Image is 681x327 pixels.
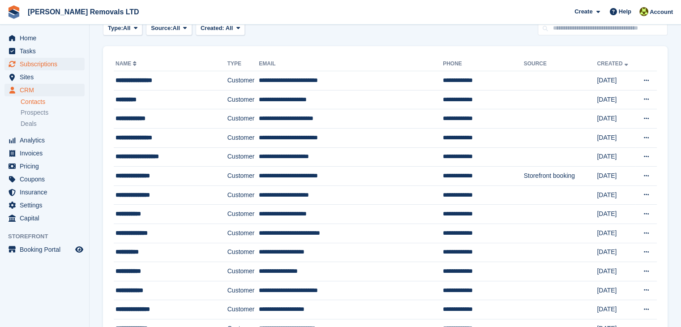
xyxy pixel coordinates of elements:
span: Prospects [21,108,48,117]
th: Email [259,57,443,71]
a: Name [116,60,138,67]
span: Create [574,7,592,16]
a: menu [4,199,85,211]
a: menu [4,243,85,256]
td: [DATE] [597,90,635,109]
td: Customer [227,71,259,90]
td: Customer [227,205,259,224]
span: Settings [20,199,73,211]
span: Sites [20,71,73,83]
a: menu [4,45,85,57]
a: menu [4,32,85,44]
td: [DATE] [597,262,635,281]
span: Capital [20,212,73,224]
a: menu [4,58,85,70]
td: [DATE] [597,281,635,300]
span: All [226,25,233,31]
button: Type: All [103,21,142,36]
span: Tasks [20,45,73,57]
button: Created: All [196,21,245,36]
a: [PERSON_NAME] Removals LTD [24,4,143,19]
img: stora-icon-8386f47178a22dfd0bd8f6a31ec36ba5ce8667c1dd55bd0f319d3a0aa187defe.svg [7,5,21,19]
td: Customer [227,109,259,129]
span: Booking Portal [20,243,73,256]
span: Deals [21,120,37,128]
td: Customer [227,262,259,281]
a: Prospects [21,108,85,117]
span: Pricing [20,160,73,172]
a: menu [4,147,85,159]
span: Coupons [20,173,73,185]
a: Created [597,60,630,67]
a: Preview store [74,244,85,255]
th: Source [524,57,597,71]
span: Invoices [20,147,73,159]
td: Customer [227,167,259,186]
td: [DATE] [597,224,635,243]
img: Sean Glenn [639,7,648,16]
span: Account [650,8,673,17]
td: Customer [227,224,259,243]
td: [DATE] [597,147,635,167]
a: menu [4,212,85,224]
td: [DATE] [597,128,635,147]
a: Deals [21,119,85,129]
td: Customer [227,300,259,319]
a: menu [4,173,85,185]
span: Help [619,7,631,16]
a: menu [4,186,85,198]
span: Subscriptions [20,58,73,70]
a: menu [4,160,85,172]
td: Customer [227,185,259,205]
span: All [173,24,180,33]
span: Storefront [8,232,89,241]
td: [DATE] [597,243,635,262]
td: Customer [227,147,259,167]
span: Source: [151,24,172,33]
a: menu [4,84,85,96]
span: Home [20,32,73,44]
td: Customer [227,243,259,262]
td: [DATE] [597,109,635,129]
td: [DATE] [597,185,635,205]
span: Insurance [20,186,73,198]
td: [DATE] [597,205,635,224]
span: Type: [108,24,123,33]
a: menu [4,134,85,146]
td: [DATE] [597,167,635,186]
a: Contacts [21,98,85,106]
a: menu [4,71,85,83]
span: All [123,24,131,33]
td: Customer [227,128,259,147]
span: Analytics [20,134,73,146]
span: CRM [20,84,73,96]
td: Customer [227,90,259,109]
button: Source: All [146,21,192,36]
span: Created: [201,25,224,31]
td: Customer [227,281,259,300]
th: Type [227,57,259,71]
th: Phone [443,57,524,71]
td: [DATE] [597,71,635,90]
td: [DATE] [597,300,635,319]
td: Storefront booking [524,167,597,186]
